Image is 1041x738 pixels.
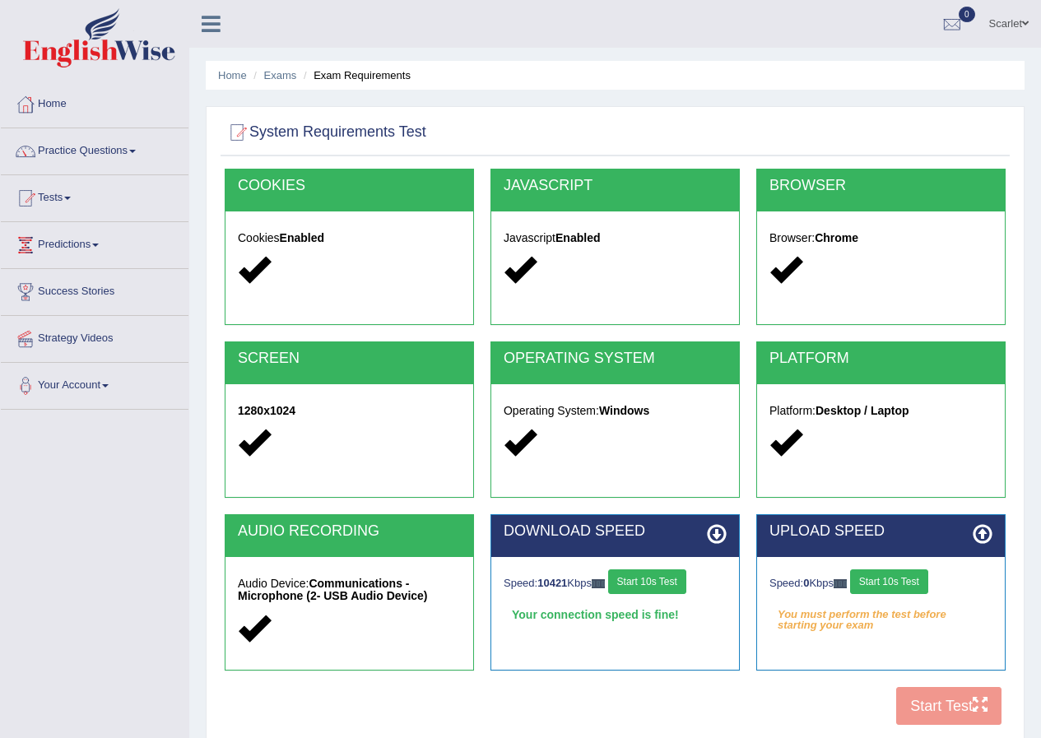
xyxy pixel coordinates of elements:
[959,7,975,22] span: 0
[504,602,727,627] div: Your connection speed is fine!
[300,67,411,83] li: Exam Requirements
[608,569,686,594] button: Start 10s Test
[225,120,426,145] h2: System Requirements Test
[769,602,992,627] em: You must perform the test before starting your exam
[218,69,247,81] a: Home
[238,404,295,417] strong: 1280x1024
[238,232,461,244] h5: Cookies
[769,405,992,417] h5: Platform:
[834,579,847,588] img: ajax-loader-fb-connection.gif
[1,269,188,310] a: Success Stories
[238,350,461,367] h2: SCREEN
[816,404,909,417] strong: Desktop / Laptop
[769,232,992,244] h5: Browser:
[504,405,727,417] h5: Operating System:
[1,175,188,216] a: Tests
[803,577,809,589] strong: 0
[769,523,992,540] h2: UPLOAD SPEED
[769,178,992,194] h2: BROWSER
[504,350,727,367] h2: OPERATING SYSTEM
[850,569,928,594] button: Start 10s Test
[555,231,600,244] strong: Enabled
[815,231,858,244] strong: Chrome
[238,523,461,540] h2: AUDIO RECORDING
[504,232,727,244] h5: Javascript
[280,231,324,244] strong: Enabled
[599,404,649,417] strong: Windows
[238,178,461,194] h2: COOKIES
[592,579,605,588] img: ajax-loader-fb-connection.gif
[1,81,188,123] a: Home
[1,128,188,169] a: Practice Questions
[1,316,188,357] a: Strategy Videos
[264,69,297,81] a: Exams
[1,222,188,263] a: Predictions
[238,577,428,602] strong: Communications - Microphone (2- USB Audio Device)
[769,569,992,598] div: Speed: Kbps
[238,578,461,603] h5: Audio Device:
[504,178,727,194] h2: JAVASCRIPT
[504,523,727,540] h2: DOWNLOAD SPEED
[1,363,188,404] a: Your Account
[537,577,567,589] strong: 10421
[769,350,992,367] h2: PLATFORM
[504,569,727,598] div: Speed: Kbps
